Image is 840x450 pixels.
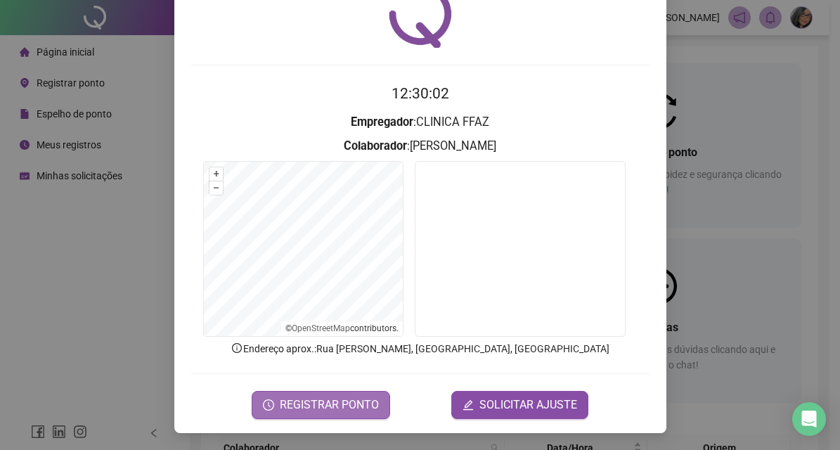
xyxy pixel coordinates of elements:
[191,137,650,155] h3: : [PERSON_NAME]
[263,399,274,411] span: clock-circle
[351,115,413,129] strong: Empregador
[280,397,379,413] span: REGISTRAR PONTO
[344,139,407,153] strong: Colaborador
[191,113,650,131] h3: : CLINICA FFAZ
[463,399,474,411] span: edit
[191,341,650,356] p: Endereço aprox. : Rua [PERSON_NAME], [GEOGRAPHIC_DATA], [GEOGRAPHIC_DATA]
[451,391,588,419] button: editSOLICITAR AJUSTE
[292,323,350,333] a: OpenStreetMap
[285,323,399,333] li: © contributors.
[792,402,826,436] div: Open Intercom Messenger
[479,397,577,413] span: SOLICITAR AJUSTE
[209,167,223,181] button: +
[209,181,223,195] button: –
[252,391,390,419] button: REGISTRAR PONTO
[392,85,449,102] time: 12:30:02
[231,342,243,354] span: info-circle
